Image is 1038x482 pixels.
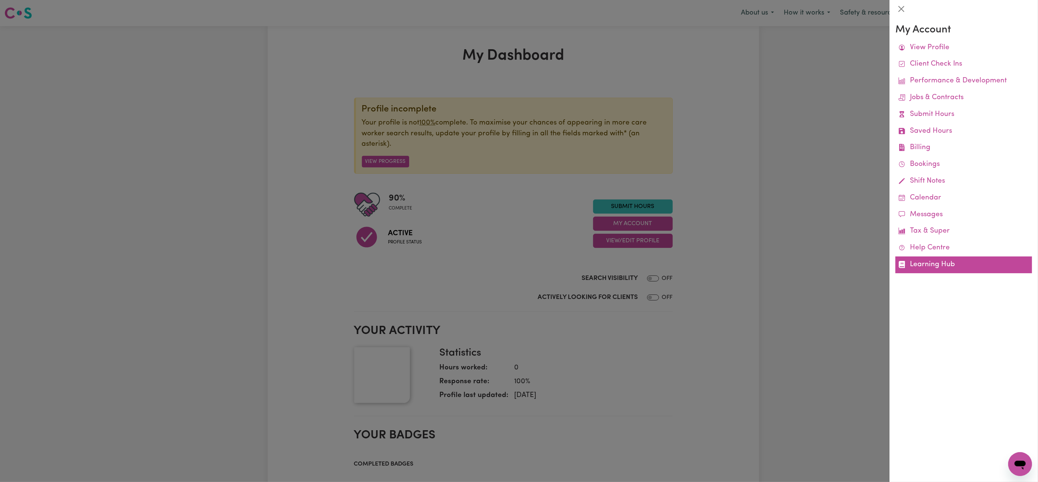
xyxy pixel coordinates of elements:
[895,156,1032,173] a: Bookings
[895,223,1032,240] a: Tax & Super
[895,89,1032,106] a: Jobs & Contracts
[1008,452,1032,476] iframe: Button to launch messaging window, conversation in progress
[895,56,1032,73] a: Client Check Ins
[895,123,1032,140] a: Saved Hours
[895,40,1032,56] a: View Profile
[895,173,1032,190] a: Shift Notes
[895,73,1032,89] a: Performance & Development
[895,256,1032,273] a: Learning Hub
[895,3,907,15] button: Close
[895,139,1032,156] a: Billing
[895,106,1032,123] a: Submit Hours
[895,240,1032,256] a: Help Centre
[895,24,1032,37] h3: My Account
[895,207,1032,223] a: Messages
[895,190,1032,207] a: Calendar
